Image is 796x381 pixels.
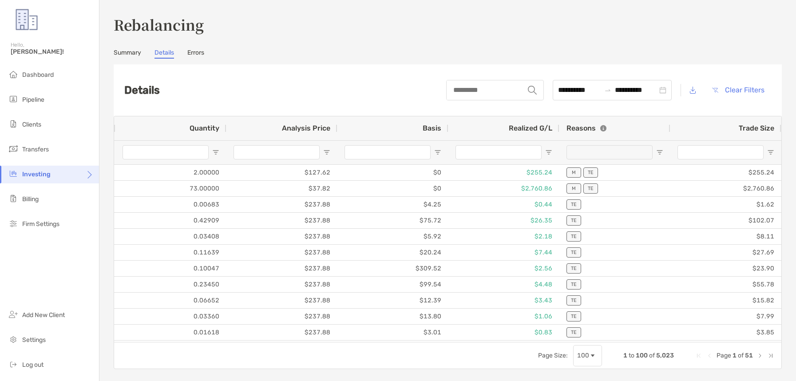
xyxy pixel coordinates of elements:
p: M [572,170,576,175]
p: TE [571,314,577,319]
div: $102.07 [670,213,781,228]
span: Log out [22,361,44,369]
div: 0.11639 [115,245,226,260]
span: 5,023 [656,352,674,359]
div: Page Size: [538,352,568,359]
a: Details [154,49,174,59]
div: $4.48 [448,277,559,292]
div: 0.03408 [115,229,226,244]
button: Open Filter Menu [212,149,219,156]
span: Clients [22,121,41,128]
img: button icon [712,87,718,93]
button: Open Filter Menu [545,149,552,156]
span: Realized G/L [509,124,552,132]
div: $75.72 [337,213,448,228]
img: clients icon [8,119,19,129]
div: $0 [337,165,448,180]
span: 1 [733,352,737,359]
h2: Details [124,84,160,96]
div: 0.10047 [115,261,226,276]
div: 73.00000 [115,181,226,196]
div: Reasons [566,124,606,132]
div: 0.00683 [115,197,226,212]
div: $2.56 [448,261,559,276]
div: $3.43 [448,293,559,308]
input: Analysis Price Filter Input [234,145,320,159]
div: $23.90 [670,261,781,276]
img: settings icon [8,334,19,345]
button: Open Filter Menu [323,149,330,156]
div: $3.01 [337,325,448,340]
p: TE [571,250,577,255]
span: [PERSON_NAME]! [11,48,94,56]
div: $309.52 [337,261,448,276]
div: $99.54 [337,277,448,292]
span: to [604,87,611,94]
div: $8.11 [670,229,781,244]
div: $0.83 [448,325,559,340]
img: logout icon [8,359,19,369]
div: $2.18 [448,229,559,244]
p: TE [588,186,594,191]
div: $13.80 [337,309,448,324]
a: Summary [114,49,141,59]
div: $0.44 [448,197,559,212]
div: $37.82 [226,181,337,196]
span: Analysis Price [282,124,330,132]
div: $127.62 [226,165,337,180]
button: Open Filter Menu [767,149,774,156]
input: Basis Filter Input [345,145,431,159]
div: $237.88 [226,277,337,292]
p: TE [571,266,577,271]
img: billing icon [8,193,19,204]
div: $255.24 [670,165,781,180]
img: dashboard icon [8,69,19,79]
span: Settings [22,336,46,344]
h3: Rebalancing [114,14,782,35]
p: TE [571,202,577,207]
div: $55.78 [670,277,781,292]
p: TE [571,234,577,239]
div: $2,760.86 [670,181,781,196]
span: swap-right [604,87,611,94]
div: Last Page [767,352,774,359]
div: Previous Page [706,352,713,359]
span: of [738,352,744,359]
input: Trade Size Filter Input [677,145,764,159]
span: 100 [636,352,648,359]
input: Realized G/L Filter Input [455,145,542,159]
div: $237.88 [226,245,337,260]
div: $255.24 [448,165,559,180]
div: 0.06652 [115,293,226,308]
img: pipeline icon [8,94,19,104]
div: 0.01618 [115,325,226,340]
p: TE [571,298,577,303]
div: $20.24 [337,245,448,260]
span: Investing [22,171,51,178]
div: $1.62 [670,197,781,212]
p: TE [571,282,577,287]
div: $5.82 [337,341,448,356]
div: $7.99 [670,309,781,324]
div: $2,760.86 [448,181,559,196]
img: investing icon [8,168,19,179]
div: 0.23450 [115,277,226,292]
input: Quantity Filter Input [123,145,209,159]
img: input icon [528,86,537,95]
img: Zoe Logo [11,4,43,36]
div: 0.03148 [115,341,226,356]
div: 100 [577,352,589,359]
div: $237.88 [226,229,337,244]
div: Next Page [756,352,764,359]
button: Open Filter Menu [434,149,441,156]
div: $7.49 [670,341,781,356]
div: $7.44 [448,245,559,260]
button: Open Filter Menu [656,149,663,156]
div: 0.03360 [115,309,226,324]
div: $0 [337,181,448,196]
p: TE [571,329,577,335]
div: $27.69 [670,245,781,260]
div: $237.88 [226,341,337,356]
div: $1.66 [448,341,559,356]
span: Page [717,352,731,359]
